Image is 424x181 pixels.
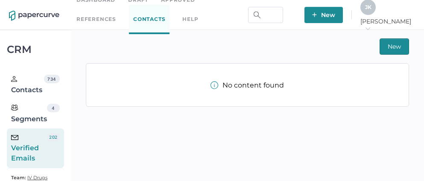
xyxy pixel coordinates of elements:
i: arrow_right [365,26,371,32]
a: References [76,15,116,24]
div: 734 [44,75,59,83]
span: IV Drugs [27,175,47,181]
div: CRM [7,46,64,53]
button: New [380,38,409,55]
img: person.20a629c4.svg [11,76,17,82]
img: info-tooltip-active.a952ecf1.svg [211,81,218,89]
img: papercurve-logo-colour.7244d18c.svg [9,11,59,21]
img: search.bf03fe8b.svg [254,12,260,18]
div: 4 [47,104,60,112]
span: New [312,7,335,23]
div: Verified Emails [11,133,47,163]
a: Contacts [129,5,170,34]
img: segments.b9481e3d.svg [11,104,18,111]
button: New [304,7,343,23]
div: Contacts [11,75,44,95]
img: email-icon-black.c777dcea.svg [11,135,18,140]
div: Segments [11,104,47,124]
div: help [182,15,198,24]
span: J K [365,4,371,10]
img: plus-white.e19ec114.svg [312,12,317,17]
span: New [388,39,401,54]
span: [PERSON_NAME] [360,18,415,33]
input: Search Workspace [248,7,283,23]
div: No content found [211,81,284,89]
div: 202 [47,133,60,141]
